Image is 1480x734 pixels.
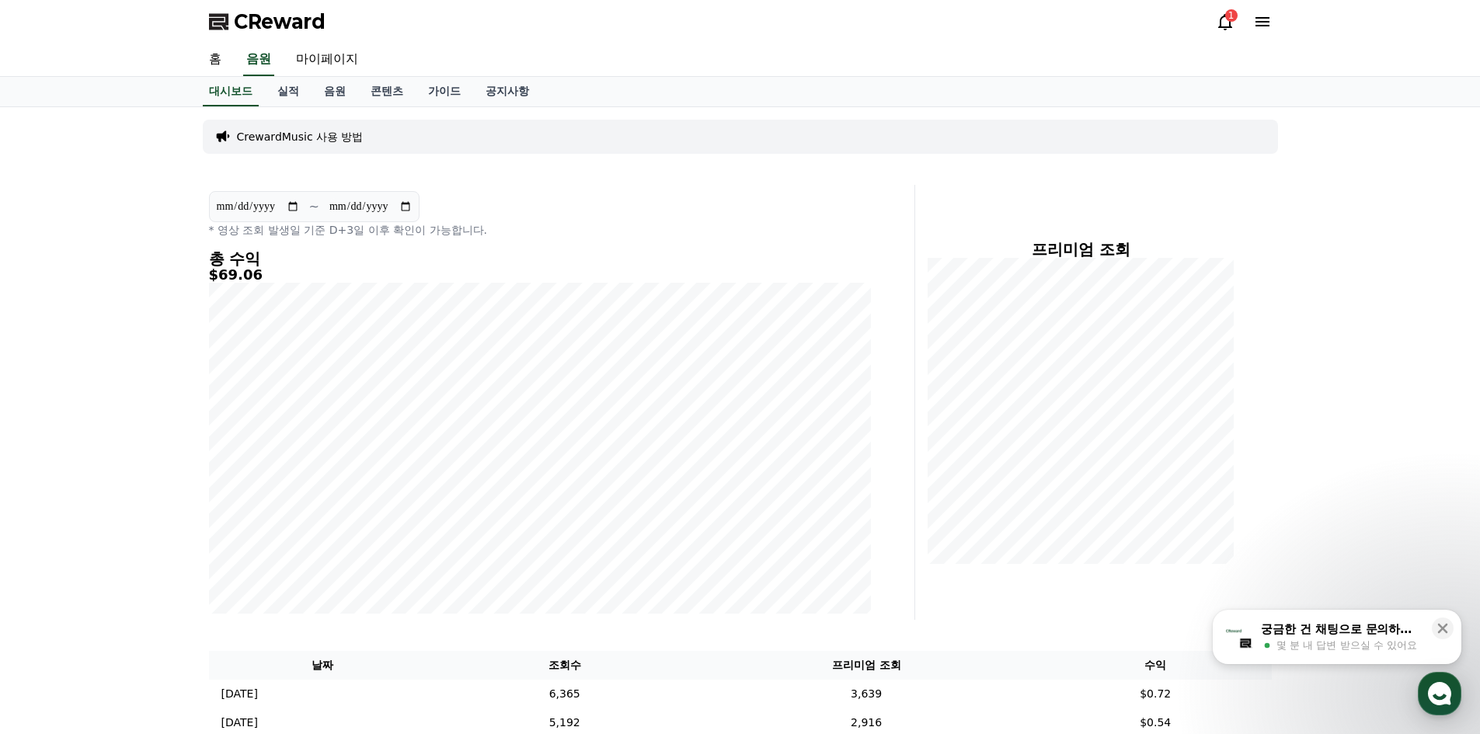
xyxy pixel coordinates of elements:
[234,9,326,34] span: CReward
[1039,651,1272,680] th: 수익
[1225,9,1238,22] div: 1
[693,651,1039,680] th: 프리미엄 조회
[1039,680,1272,708] td: $0.72
[473,77,542,106] a: 공지사항
[693,680,1039,708] td: 3,639
[416,77,473,106] a: 가이드
[209,651,437,680] th: 날짜
[436,680,693,708] td: 6,365
[221,715,258,731] p: [DATE]
[221,686,258,702] p: [DATE]
[265,77,312,106] a: 실적
[209,222,871,238] p: * 영상 조회 발생일 기준 D+3일 이후 확인이 가능합니다.
[284,43,371,76] a: 마이페이지
[103,492,200,531] a: 대화
[142,517,161,529] span: 대화
[240,516,259,528] span: 설정
[209,9,326,34] a: CReward
[309,197,319,216] p: ~
[243,43,274,76] a: 음원
[49,516,58,528] span: 홈
[197,43,234,76] a: 홈
[928,241,1234,258] h4: 프리미엄 조회
[203,77,259,106] a: 대시보드
[312,77,358,106] a: 음원
[200,492,298,531] a: 설정
[436,651,693,680] th: 조회수
[209,267,871,283] h5: $69.06
[358,77,416,106] a: 콘텐츠
[5,492,103,531] a: 홈
[237,129,364,144] a: CrewardMusic 사용 방법
[209,250,871,267] h4: 총 수익
[1216,12,1234,31] a: 1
